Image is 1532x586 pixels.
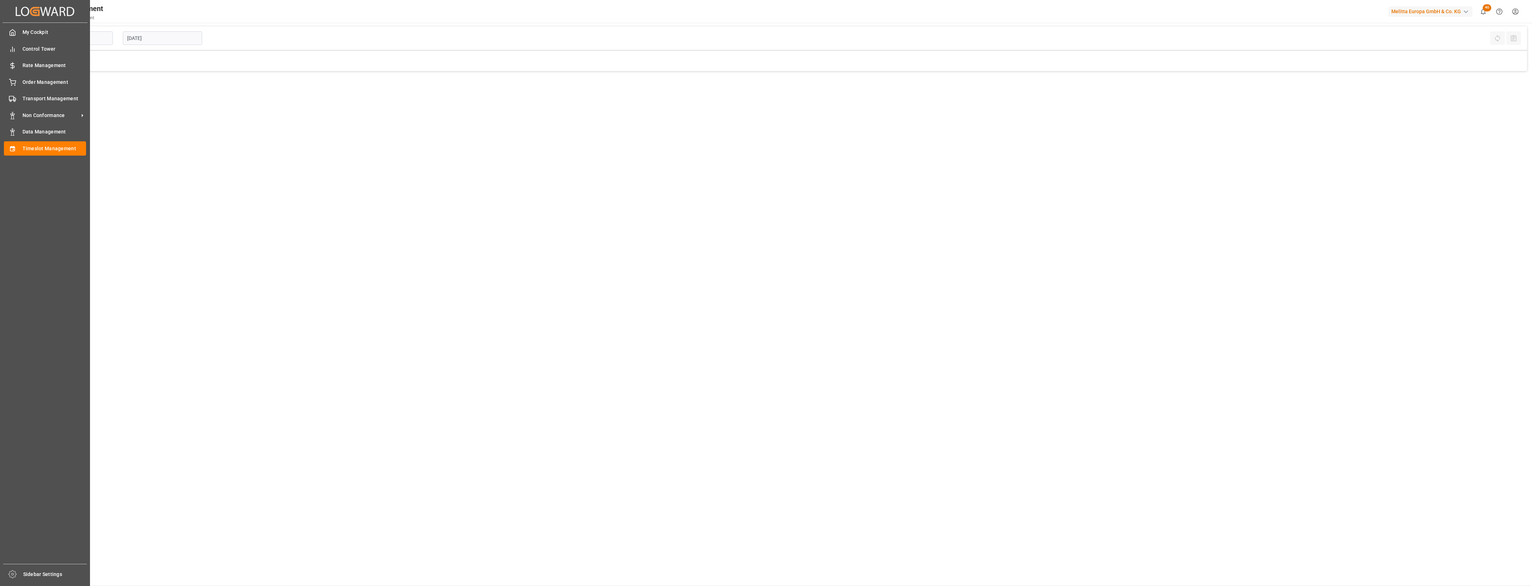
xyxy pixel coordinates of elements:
[4,42,86,56] a: Control Tower
[22,112,79,119] span: Non Conformance
[22,62,86,69] span: Rate Management
[4,92,86,106] a: Transport Management
[4,141,86,155] a: Timeslot Management
[1388,5,1475,18] button: Melitta Europa GmbH & Co. KG
[1388,6,1472,17] div: Melitta Europa GmbH & Co. KG
[1475,4,1491,20] button: show 40 new notifications
[1483,4,1491,11] span: 40
[4,25,86,39] a: My Cockpit
[4,125,86,139] a: Data Management
[22,45,86,53] span: Control Tower
[1491,4,1507,20] button: Help Center
[4,75,86,89] a: Order Management
[22,128,86,136] span: Data Management
[22,145,86,152] span: Timeslot Management
[22,29,86,36] span: My Cockpit
[23,571,87,578] span: Sidebar Settings
[4,59,86,72] a: Rate Management
[22,79,86,86] span: Order Management
[123,31,202,45] input: DD-MM-YYYY
[22,95,86,102] span: Transport Management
